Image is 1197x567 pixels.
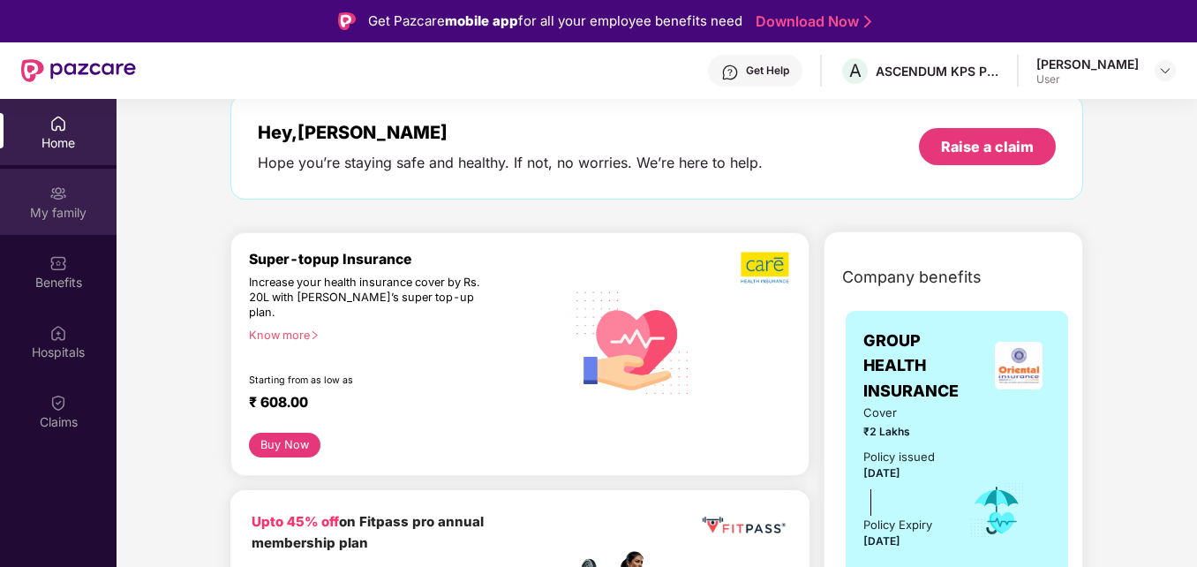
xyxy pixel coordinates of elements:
[1158,64,1172,78] img: svg+xml;base64,PHN2ZyBpZD0iRHJvcGRvd24tMzJ4MzIiIHhtbG5zPSJodHRwOi8vd3d3LnczLm9yZy8yMDAwL3N2ZyIgd2...
[445,12,518,29] strong: mobile app
[1036,56,1139,72] div: [PERSON_NAME]
[756,12,866,31] a: Download Now
[249,276,489,321] div: Increase your health insurance cover by Rs. 20L with [PERSON_NAME]’s super top-up plan.
[746,64,789,78] div: Get Help
[741,251,791,284] img: b5dec4f62d2307b9de63beb79f102df3.png
[699,511,788,540] img: fppp.png
[842,265,982,290] span: Company benefits
[21,59,136,82] img: New Pazcare Logo
[721,64,739,81] img: svg+xml;base64,PHN2ZyBpZD0iSGVscC0zMngzMiIgeG1sbnM9Imh0dHA6Ly93d3cudzMub3JnLzIwMDAvc3ZnIiB3aWR0aD...
[258,154,763,172] div: Hope you’re staying safe and healthy. If not, no worries. We’re here to help.
[258,122,763,143] div: Hey, [PERSON_NAME]
[310,330,320,340] span: right
[249,394,547,415] div: ₹ 608.00
[49,254,67,272] img: svg+xml;base64,PHN2ZyBpZD0iQmVuZWZpdHMiIHhtbG5zPSJodHRwOi8vd3d3LnczLm9yZy8yMDAwL3N2ZyIgd2lkdGg9Ij...
[565,273,700,411] img: svg+xml;base64,PHN2ZyB4bWxucz0iaHR0cDovL3d3dy53My5vcmcvMjAwMC9zdmciIHhtbG5zOnhsaW5rPSJodHRwOi8vd3...
[49,324,67,342] img: svg+xml;base64,PHN2ZyBpZD0iSG9zcGl0YWxzIiB4bWxucz0iaHR0cDovL3d3dy53My5vcmcvMjAwMC9zdmciIHdpZHRoPS...
[849,60,862,81] span: A
[863,466,900,480] span: [DATE]
[338,12,356,30] img: Logo
[863,448,935,466] div: Policy issued
[863,534,900,548] span: [DATE]
[368,11,742,32] div: Get Pazcare for all your employee benefits need
[249,374,490,387] div: Starting from as low as
[249,251,565,268] div: Super-topup Insurance
[252,513,484,551] b: on Fitpass pro annual membership plan
[864,12,871,31] img: Stroke
[968,481,1026,540] img: icon
[49,185,67,202] img: svg+xml;base64,PHN2ZyB3aWR0aD0iMjAiIGhlaWdodD0iMjAiIHZpZXdCb3g9IjAgMCAyMCAyMCIgZmlsbD0ibm9uZSIgeG...
[863,404,945,422] span: Cover
[941,137,1034,156] div: Raise a claim
[249,433,320,458] button: Buy Now
[863,329,988,404] span: GROUP HEALTH INSURANCE
[863,424,945,441] span: ₹2 Lakhs
[252,513,339,530] b: Upto 45% off
[863,516,932,534] div: Policy Expiry
[249,329,554,341] div: Know more
[995,342,1043,389] img: insurerLogo
[876,63,999,79] div: ASCENDUM KPS PRIVATE LIMITED
[1036,72,1139,87] div: User
[49,115,67,132] img: svg+xml;base64,PHN2ZyBpZD0iSG9tZSIgeG1sbnM9Imh0dHA6Ly93d3cudzMub3JnLzIwMDAvc3ZnIiB3aWR0aD0iMjAiIG...
[49,394,67,412] img: svg+xml;base64,PHN2ZyBpZD0iQ2xhaW0iIHhtbG5zPSJodHRwOi8vd3d3LnczLm9yZy8yMDAwL3N2ZyIgd2lkdGg9IjIwIi...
